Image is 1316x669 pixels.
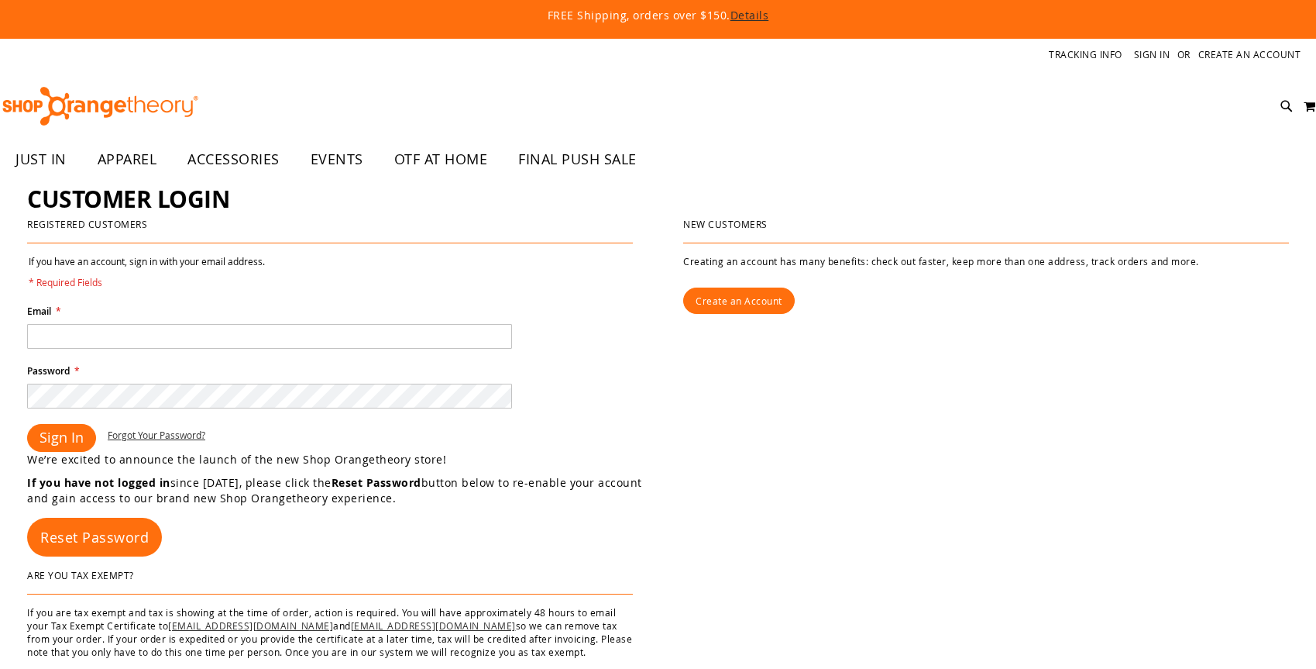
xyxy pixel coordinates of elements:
a: FINAL PUSH SALE [503,142,652,178]
span: JUST IN [15,142,67,177]
p: since [DATE], please click the button below to re-enable your account and gain access to our bran... [27,475,658,506]
a: Forgot Your Password? [108,429,205,442]
p: Creating an account has many benefits: check out faster, keep more than one address, track orders... [683,255,1289,268]
p: If you are tax exempt and tax is showing at the time of order, action is required. You will have ... [27,606,633,660]
a: ACCESSORIES [172,142,295,178]
span: Password [27,364,70,378]
a: APPAREL [82,142,173,178]
a: Details [730,8,769,22]
strong: Are You Tax Exempt? [27,569,134,581]
a: [EMAIL_ADDRESS][DOMAIN_NAME] [351,619,516,632]
strong: Registered Customers [27,218,147,230]
span: Create an Account [696,295,782,307]
span: FINAL PUSH SALE [518,142,637,177]
a: Tracking Info [1049,48,1122,61]
span: Customer Login [27,183,229,215]
span: OTF AT HOME [394,142,488,177]
strong: New Customers [683,218,768,230]
a: Create an Account [683,288,795,314]
a: EVENTS [295,142,379,178]
span: EVENTS [311,142,363,177]
span: Forgot Your Password? [108,429,205,441]
strong: Reset Password [332,475,421,490]
span: Sign In [40,428,84,447]
p: We’re excited to announce the launch of the new Shop Orangetheory store! [27,452,658,467]
a: [EMAIL_ADDRESS][DOMAIN_NAME] [168,619,333,632]
span: APPAREL [98,142,157,177]
a: Sign In [1134,48,1170,61]
span: ACCESSORIES [187,142,280,177]
a: Reset Password [27,518,162,557]
legend: If you have an account, sign in with your email address. [27,255,266,289]
a: Create an Account [1198,48,1301,61]
strong: If you have not logged in [27,475,170,490]
button: Sign In [27,424,96,452]
span: Reset Password [40,528,149,547]
p: FREE Shipping, orders over $150. [194,8,1123,23]
span: * Required Fields [29,276,265,289]
span: Email [27,305,51,318]
a: OTF AT HOME [379,142,503,178]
